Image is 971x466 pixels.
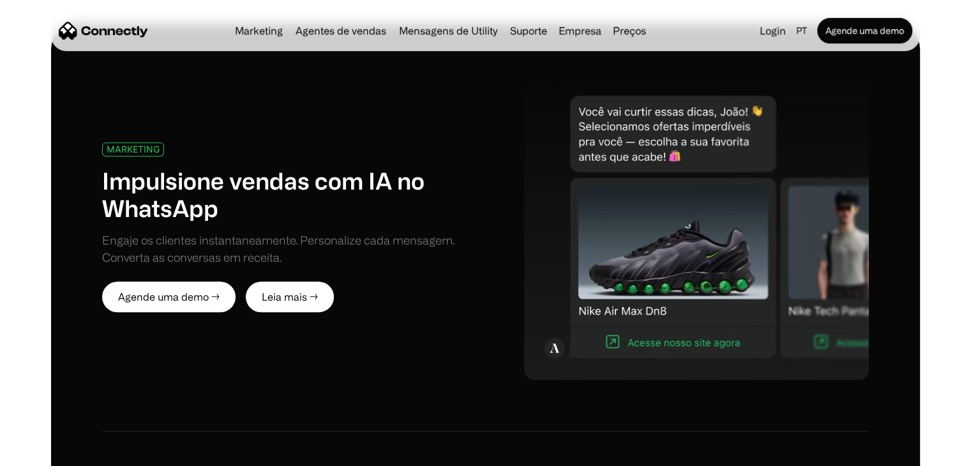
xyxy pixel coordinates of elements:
a: Preços [608,26,651,36]
ul: Language list [26,444,77,462]
a: Marketing [230,26,288,36]
a: Suporte [505,26,552,36]
div: Empresa [559,22,601,40]
a: Agende uma demo [817,18,912,43]
a: Leia mais → [246,282,334,312]
div: pt [791,22,815,40]
a: Agentes de vendas [290,26,391,36]
div: MARKETING [107,144,160,154]
div: Empresa [555,22,605,40]
a: Agende uma demo → [102,282,236,312]
a: Login [755,22,791,40]
div: pt [796,22,807,40]
aside: Language selected: Português (Brasil) [13,442,77,462]
h1: Impulsione vendas com IA no WhatsApp [102,167,486,222]
a: Mensagens de Utility [394,26,502,36]
a: home [59,21,148,40]
div: Engaje os clientes instantaneamente. Personalize cada mensagem. Converta as conversas em receita. [102,232,486,266]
